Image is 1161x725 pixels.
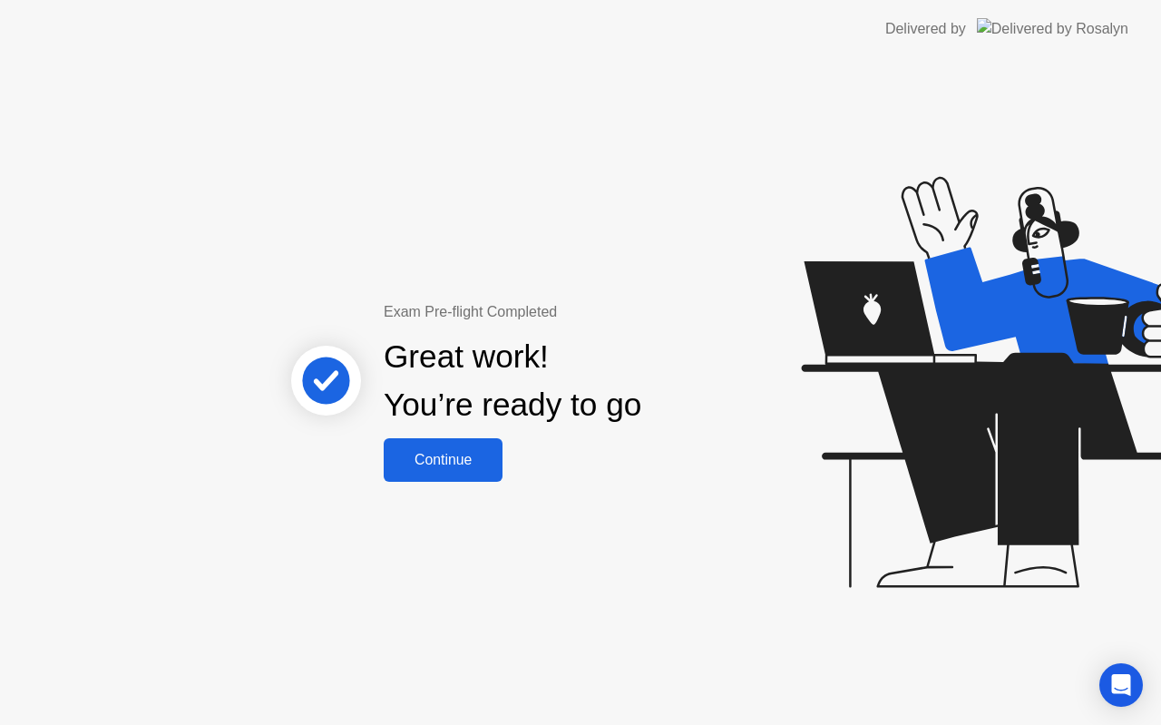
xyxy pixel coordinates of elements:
div: Exam Pre-flight Completed [384,301,758,323]
div: Delivered by [885,18,966,40]
img: Delivered by Rosalyn [977,18,1128,39]
div: Great work! You’re ready to go [384,333,641,429]
div: Open Intercom Messenger [1099,663,1143,707]
button: Continue [384,438,502,482]
div: Continue [389,452,497,468]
